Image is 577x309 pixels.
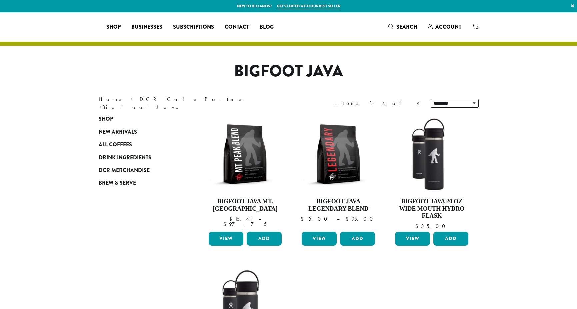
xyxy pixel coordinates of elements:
a: DCR Cafe Partner [140,96,250,103]
img: BFJ_Legendary_12oz-300x300.png [300,116,377,193]
span: Shop [99,115,113,123]
a: Shop [99,113,179,125]
a: Drink Ingredients [99,151,179,164]
span: Shop [106,23,121,31]
a: View [302,232,337,246]
span: Subscriptions [173,23,214,31]
a: Shop [101,22,126,32]
h1: Bigfoot Java [94,62,484,81]
a: View [209,232,244,246]
a: Search [383,21,423,32]
a: Bigfoot Java 20 oz Wide Mouth Hydro Flask $35.00 [393,116,470,229]
a: View [395,232,430,246]
img: BFJ_MtPeak_12oz-300x300.png [207,116,283,193]
button: Add [340,232,375,246]
h4: Bigfoot Java Mt. [GEOGRAPHIC_DATA] [207,198,284,212]
span: $ [415,223,421,230]
a: Home [99,96,123,103]
span: Blog [260,23,274,31]
h4: Bigfoot Java Legendary Blend [300,198,377,212]
span: Search [396,23,417,31]
a: All Coffees [99,138,179,151]
a: Bigfoot Java Mt. [GEOGRAPHIC_DATA] [207,116,284,229]
span: Drink Ingredients [99,154,151,162]
bdi: 15.00 [301,215,330,222]
nav: Breadcrumb [99,95,279,111]
span: $ [229,215,235,222]
span: DCR Merchandise [99,166,150,175]
h4: Bigfoot Java 20 oz Wide Mouth Hydro Flask [393,198,470,220]
a: DCR Merchandise [99,164,179,177]
bdi: 95.00 [346,215,376,222]
span: › [130,93,133,103]
a: Brew & Serve [99,177,179,189]
bdi: 15.41 [229,215,252,222]
span: Account [435,23,461,31]
span: All Coffees [99,141,132,149]
a: New Arrivals [99,126,179,138]
img: LO2867-BFJ-Hydro-Flask-20oz-WM-wFlex-Sip-Lid-Black-300x300.jpg [393,116,470,193]
span: $ [223,221,229,228]
bdi: 97.75 [223,221,267,228]
span: Contact [225,23,249,31]
span: $ [301,215,306,222]
span: – [337,215,339,222]
bdi: 35.00 [415,223,448,230]
button: Add [247,232,282,246]
a: Get started with our best seller [277,3,340,9]
button: Add [433,232,468,246]
a: Bigfoot Java Legendary Blend [300,116,377,229]
div: Items 1-4 of 4 [335,99,421,107]
span: Businesses [131,23,162,31]
span: › [99,101,102,111]
span: – [258,215,261,222]
span: Brew & Serve [99,179,136,187]
span: New Arrivals [99,128,137,136]
span: $ [346,215,351,222]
